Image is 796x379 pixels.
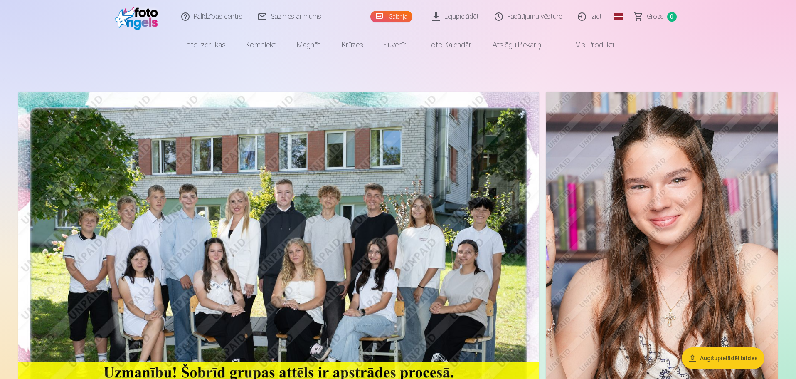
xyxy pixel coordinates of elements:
[552,33,624,57] a: Visi produkti
[115,3,163,30] img: /fa1
[682,347,764,369] button: Augšupielādēt bildes
[417,33,483,57] a: Foto kalendāri
[483,33,552,57] a: Atslēgu piekariņi
[370,11,412,22] a: Galerija
[667,12,677,22] span: 0
[173,33,236,57] a: Foto izdrukas
[236,33,287,57] a: Komplekti
[332,33,373,57] a: Krūzes
[373,33,417,57] a: Suvenīri
[647,12,664,22] span: Grozs
[287,33,332,57] a: Magnēti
